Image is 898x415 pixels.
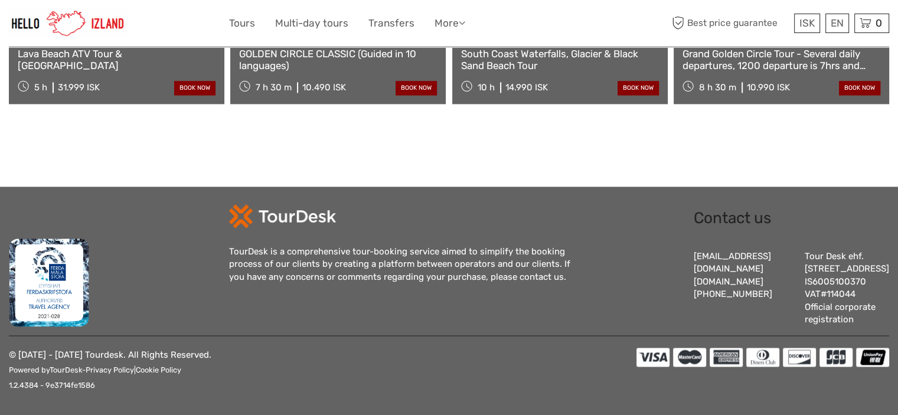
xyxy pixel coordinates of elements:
[9,381,95,390] small: 1.2.4384 - 9e3714fe1586
[839,81,880,94] a: book now
[229,15,255,32] a: Tours
[505,82,548,93] div: 14.990 ISK
[229,204,336,228] img: td-logo-white.png
[17,21,133,30] p: We're away right now. Please check back later!
[478,82,495,93] span: 10 h
[136,18,150,32] button: Open LiveChat chat widget
[9,348,211,393] p: © [DATE] - [DATE] Tourdesk. All Rights Reserved.
[86,365,134,374] a: Privacy Policy
[799,17,815,29] span: ISK
[58,82,100,93] div: 31.999 ISK
[825,14,849,33] div: EN
[50,365,82,374] a: TourDesk
[694,276,763,287] a: [DOMAIN_NAME]
[174,81,215,94] a: book now
[874,17,884,29] span: 0
[435,15,465,32] a: More
[229,246,583,283] div: TourDesk is a comprehensive tour-booking service aimed to simplify the booking process of our cli...
[9,238,89,326] img: fms.png
[396,81,437,94] a: book now
[636,348,889,367] img: accepted cards
[805,250,889,326] div: Tour Desk ehf. [STREET_ADDRESS] IS6005100370 VAT#114044
[239,48,437,72] a: GOLDEN CIRCLE CLASSIC (Guided in 10 languages)
[9,365,181,374] small: Powered by - |
[136,365,181,374] a: Cookie Policy
[9,9,127,38] img: 1270-cead85dc-23af-4572-be81-b346f9cd5751_logo_small.jpg
[618,81,659,94] a: book now
[683,48,880,72] a: Grand Golden Circle Tour - Several daily departures, 1200 departure is 7hrs and does not include ...
[694,209,889,228] h2: Contact us
[302,82,346,93] div: 10.490 ISK
[18,48,215,72] a: Lava Beach ATV Tour & [GEOGRAPHIC_DATA]
[368,15,414,32] a: Transfers
[34,82,47,93] span: 5 h
[699,82,736,93] span: 8 h 30 m
[805,302,876,325] a: Official corporate registration
[669,14,791,33] span: Best price guarantee
[694,250,793,326] div: [EMAIL_ADDRESS][DOMAIN_NAME] [PHONE_NUMBER]
[747,82,790,93] div: 10.990 ISK
[275,15,348,32] a: Multi-day tours
[461,48,659,72] a: South Coast Waterfalls, Glacier & Black Sand Beach Tour
[256,82,292,93] span: 7 h 30 m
